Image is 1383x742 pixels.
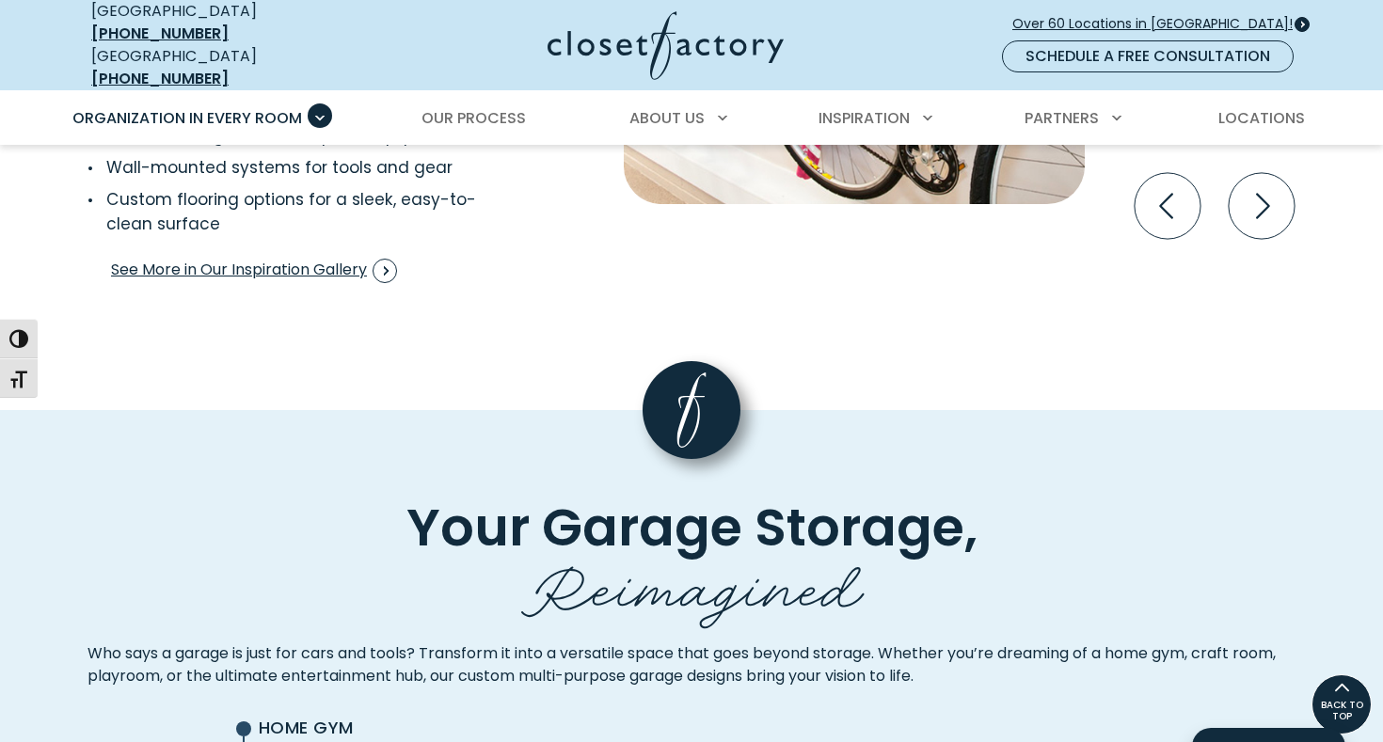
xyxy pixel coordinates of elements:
[521,534,863,631] span: Reimagined
[87,642,1296,687] p: Who says a garage is just for cars and tools? Transform it into a versatile space that goes beyon...
[1012,14,1308,34] span: Over 60 Locations in [GEOGRAPHIC_DATA]!
[1221,166,1302,246] button: Next slide
[72,107,302,129] span: Organization in Every Room
[1311,674,1372,734] a: BACK TO TOP
[1002,40,1294,72] a: Schedule a Free Consultation
[1127,166,1208,246] button: Previous slide
[91,45,364,90] div: [GEOGRAPHIC_DATA]
[111,259,397,283] span: See More in Our Inspiration Gallery
[1011,8,1309,40] a: Over 60 Locations in [GEOGRAPHIC_DATA]!
[110,252,398,290] a: See More in Our Inspiration Gallery
[1218,107,1305,129] span: Locations
[406,490,978,562] span: Your Garage Storage,
[629,107,705,129] span: About Us
[421,107,526,129] span: Our Process
[548,11,784,80] img: Closet Factory Logo
[59,92,1324,145] nav: Primary Menu
[259,718,1110,738] span: Home Gym
[91,23,229,44] a: [PHONE_NUMBER]
[819,107,910,129] span: Inspiration
[1025,107,1099,129] span: Partners
[1312,700,1371,722] span: BACK TO TOP
[91,68,229,89] a: [PHONE_NUMBER]
[87,156,517,181] li: Wall-mounted systems for tools and gear
[87,188,517,237] li: Custom flooring options for a sleek, easy-to-clean surface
